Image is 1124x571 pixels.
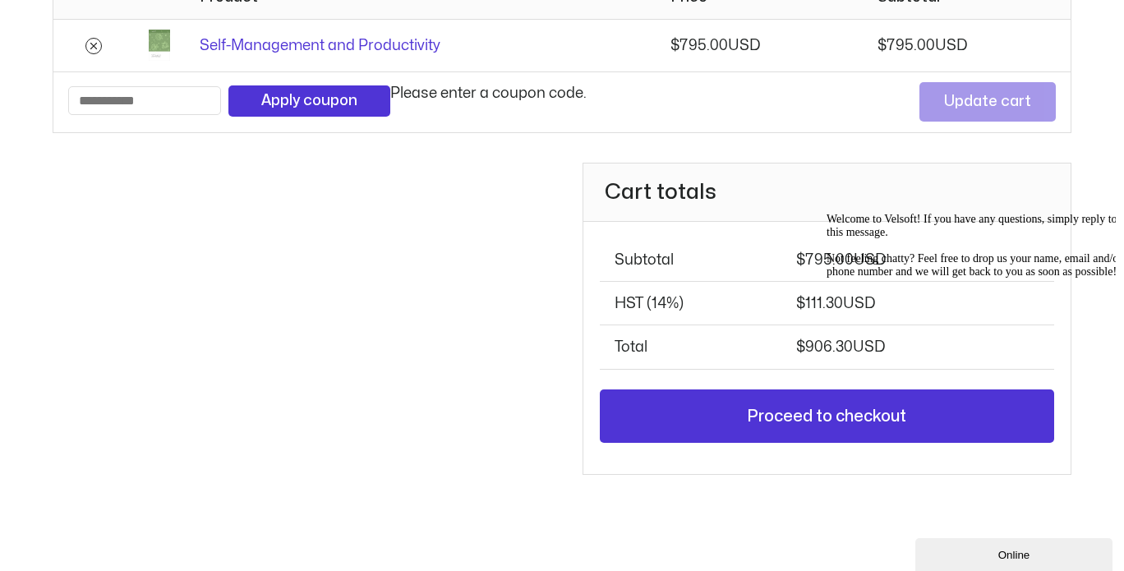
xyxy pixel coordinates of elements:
[919,82,1056,122] button: Update cart
[796,297,805,311] span: $
[390,82,587,104] p: Please enter a coupon code.
[670,39,728,53] bdi: 795.00
[85,38,102,54] a: Remove Self-Management and Productivity from cart
[200,39,440,53] a: Self-Management and Productivity
[796,340,853,354] bdi: 906.30
[670,39,679,53] span: $
[878,39,935,53] bdi: 795.00
[228,85,390,117] button: Apply coupon
[915,535,1116,571] iframe: chat widget
[583,163,1071,222] h2: Cart totals
[796,253,805,267] span: $
[820,206,1116,530] iframe: chat widget
[7,7,302,71] span: Welcome to Velsoft! If you have any questions, simply reply to this message. Not feeling chatty? ...
[796,297,875,311] span: 111.30
[796,253,854,267] bdi: 795.00
[600,389,1054,444] a: Proceed to checkout
[600,238,781,281] th: Subtotal
[878,39,887,53] span: $
[7,7,302,72] div: Welcome to Velsoft! If you have any questions, simply reply to this message.Not feeling chatty? F...
[600,281,781,325] th: HST (14%)
[796,340,805,354] span: $
[600,325,781,368] th: Total
[149,30,171,61] img: Self-Management and Productivity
